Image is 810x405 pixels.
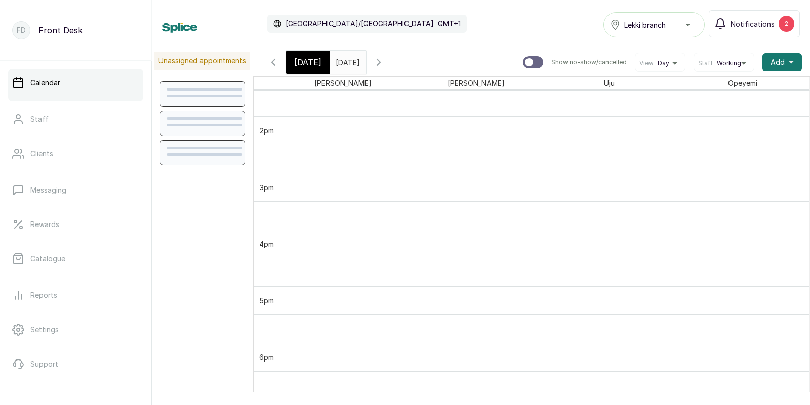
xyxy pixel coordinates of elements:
[731,19,775,29] span: Notifications
[30,325,59,335] p: Settings
[30,359,58,369] p: Support
[154,52,250,70] p: Unassigned appointments
[30,149,53,159] p: Clients
[438,19,461,29] p: GMT+1
[603,12,705,37] button: Lekki branch
[779,16,794,32] div: 2
[258,182,276,193] div: 3pm
[30,185,66,195] p: Messaging
[698,59,750,67] button: StaffWorking
[639,59,681,67] button: ViewDay
[698,59,713,67] span: Staff
[551,58,627,66] p: Show no-show/cancelled
[257,239,276,249] div: 4pm
[709,10,800,37] button: Notifications2
[30,78,60,88] p: Calendar
[445,77,507,89] span: [PERSON_NAME]
[602,77,617,89] span: Uju
[639,59,654,67] span: View
[30,254,65,264] p: Catalogue
[8,350,143,378] a: Support
[257,352,276,363] div: 6pm
[8,176,143,204] a: Messaging
[312,77,374,89] span: [PERSON_NAME]
[30,290,57,300] p: Reports
[8,281,143,309] a: Reports
[294,56,321,68] span: [DATE]
[8,316,143,344] a: Settings
[8,245,143,273] a: Catalogue
[8,69,143,97] a: Calendar
[257,295,276,306] div: 5pm
[258,125,276,136] div: 2pm
[624,20,666,30] span: Lekki branch
[726,77,759,89] span: Opeyemi
[658,59,669,67] span: Day
[17,25,26,35] p: FD
[717,59,741,67] span: Working
[30,219,59,230] p: Rewards
[8,105,143,133] a: Staff
[286,51,330,74] div: [DATE]
[38,24,83,36] p: Front Desk
[30,114,49,124] p: Staff
[8,140,143,168] a: Clients
[8,210,143,239] a: Rewards
[762,53,802,71] button: Add
[771,57,785,67] span: Add
[286,19,434,29] p: [GEOGRAPHIC_DATA]/[GEOGRAPHIC_DATA]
